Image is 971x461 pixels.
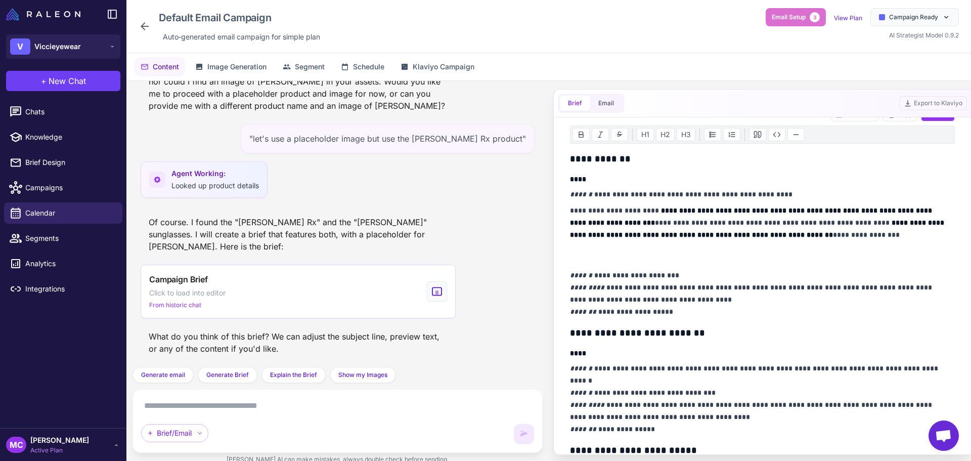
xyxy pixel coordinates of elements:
[4,101,122,122] a: Chats
[677,128,695,141] button: H3
[141,424,208,442] div: Brief/Email
[772,13,806,22] span: Email Setup
[413,61,474,72] span: Klaviyo Campaign
[189,57,273,76] button: Image Generation
[929,421,959,451] div: Open chat
[766,8,826,26] button: Email Setup3
[49,75,86,87] span: New Chat
[4,253,122,274] a: Analytics
[25,157,114,168] span: Brief Design
[206,370,249,380] span: Generate Brief
[330,367,396,383] button: Show my Images
[590,96,622,111] button: Email
[637,128,654,141] button: H1
[25,258,114,269] span: Analytics
[899,96,967,110] button: Export to Klaviyo
[149,301,201,310] span: From historic chat
[560,96,590,111] button: Brief
[4,278,122,300] a: Integrations
[25,132,114,143] span: Knowledge
[155,8,324,27] div: Click to edit campaign name
[4,152,122,173] a: Brief Design
[4,127,122,148] a: Knowledge
[6,8,80,20] img: Raleon Logo
[889,13,938,22] span: Campaign Ready
[810,12,820,22] span: 3
[171,168,259,179] span: Agent Working:
[295,61,325,72] span: Segment
[25,182,114,193] span: Campaigns
[353,61,384,72] span: Schedule
[141,370,185,380] span: Generate email
[338,370,387,380] span: Show my Images
[141,59,456,116] div: I couldn't find the "[PERSON_NAME] Rx + Sun frame" in your product catalog, nor could I find an i...
[149,273,208,285] span: Campaign Brief
[834,14,862,22] a: View Plan
[25,233,114,244] span: Segments
[25,283,114,295] span: Integrations
[135,57,185,76] button: Content
[25,207,114,219] span: Calendar
[270,370,317,380] span: Explain the Brief
[207,61,267,72] span: Image Generation
[394,57,480,76] button: Klaviyo Campaign
[4,202,122,224] a: Calendar
[277,57,331,76] button: Segment
[141,212,456,257] div: Of course. I found the "[PERSON_NAME] Rx" and the "[PERSON_NAME]" sunglasses. I will create a bri...
[656,128,675,141] button: H2
[163,31,320,43] span: Auto‑generated email campaign for simple plan
[198,367,257,383] button: Generate Brief
[25,106,114,117] span: Chats
[141,326,456,359] div: What do you think of this brief? We can adjust the subject line, preview text, or any of the cont...
[6,8,84,20] a: Raleon Logo
[30,446,89,455] span: Active Plan
[171,181,259,190] span: Looked up product details
[10,38,30,55] div: V
[159,29,324,45] div: Click to edit description
[30,435,89,446] span: [PERSON_NAME]
[4,177,122,198] a: Campaigns
[41,75,47,87] span: +
[4,228,122,249] a: Segments
[241,124,535,153] div: "let's use a placeholder image but use the [PERSON_NAME] Rx product"
[153,61,179,72] span: Content
[149,287,226,299] span: Click to load into editor
[6,437,26,453] div: MC
[261,367,326,383] button: Explain the Brief
[335,57,390,76] button: Schedule
[6,34,120,59] button: VViccieyewear
[34,41,81,52] span: Viccieyewear
[889,31,959,39] span: AI Strategist Model 0.9.2
[133,367,194,383] button: Generate email
[6,71,120,91] button: +New Chat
